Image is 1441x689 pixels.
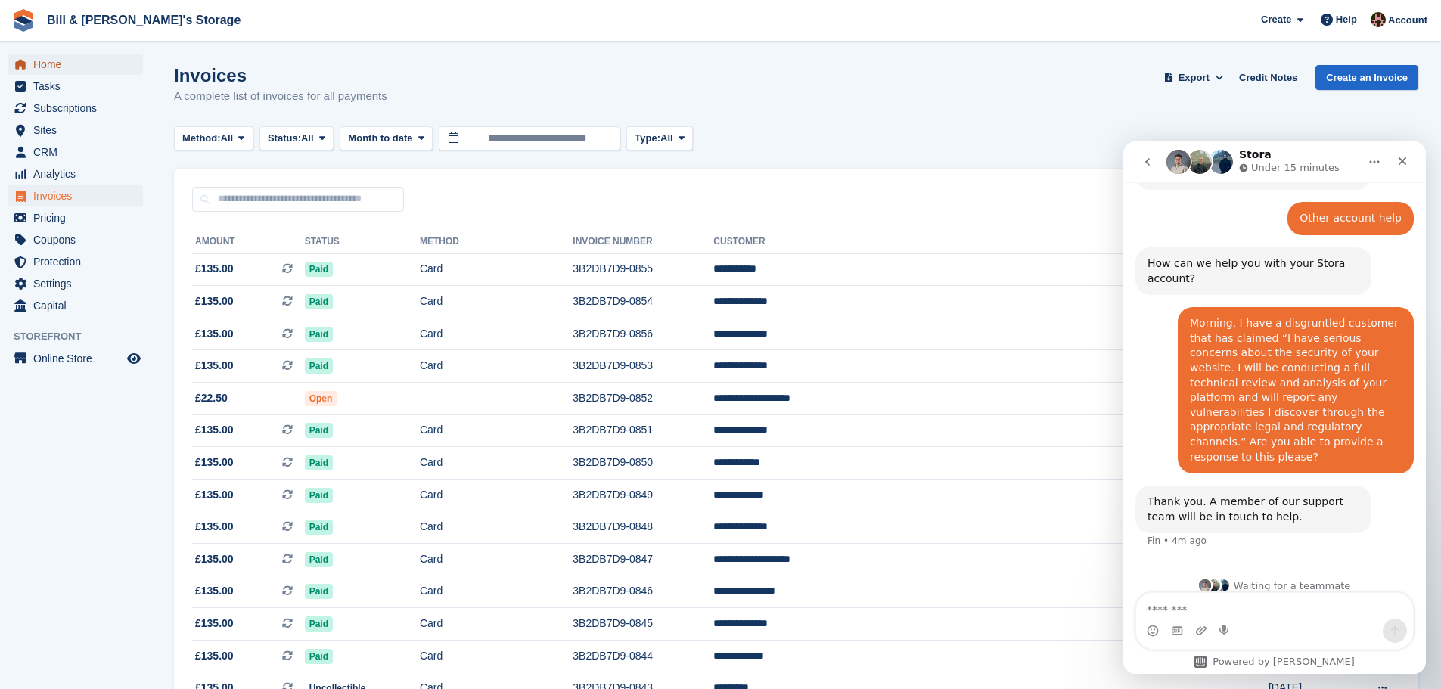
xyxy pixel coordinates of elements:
span: Analytics [33,163,124,185]
span: Pricing [33,207,124,228]
span: Subscriptions [33,98,124,119]
span: Paid [305,616,333,632]
span: Invoices [33,185,124,206]
span: Type: [635,131,660,146]
span: Protection [33,251,124,272]
span: £135.00 [195,583,234,599]
a: menu [8,98,143,119]
a: menu [8,229,143,250]
span: £135.00 [195,551,234,567]
a: Preview store [125,349,143,368]
span: £135.00 [195,616,234,632]
a: menu [8,273,143,294]
td: 3B2DB7D9-0850 [573,447,713,480]
span: £135.00 [195,261,234,277]
button: Status: All [259,126,334,151]
span: Paid [305,294,333,309]
span: Online Store [33,348,124,369]
td: Card [420,253,573,286]
span: Account [1388,13,1427,28]
span: £135.00 [195,422,234,438]
th: Status [305,230,420,254]
td: Card [420,544,573,576]
span: £22.50 [195,390,228,406]
span: All [660,131,673,146]
span: Paid [305,358,333,374]
span: CRM [33,141,124,163]
a: Credit Notes [1233,65,1303,90]
span: £135.00 [195,648,234,664]
span: Paid [305,488,333,503]
a: menu [8,54,143,75]
a: menu [8,119,143,141]
img: Jack Bottesch [1371,12,1386,27]
span: Open [305,391,337,406]
span: Storefront [14,329,151,344]
span: Sites [33,119,124,141]
td: Card [420,414,573,447]
span: £135.00 [195,455,234,470]
span: Paid [305,552,333,567]
span: Create [1261,12,1291,27]
span: Paid [305,262,333,277]
span: Tasks [33,76,124,97]
td: 3B2DB7D9-0854 [573,286,713,318]
span: Paid [305,520,333,535]
a: menu [8,163,143,185]
td: Card [420,286,573,318]
a: menu [8,185,143,206]
iframe: Intercom live chat [1123,141,1426,674]
span: £135.00 [195,487,234,503]
td: Card [420,318,573,350]
span: Home [33,54,124,75]
th: Customer [713,230,1210,254]
td: Card [420,576,573,608]
span: £135.00 [195,326,234,342]
td: Card [420,640,573,672]
td: 3B2DB7D9-0856 [573,318,713,350]
span: Method: [182,131,221,146]
td: Card [420,479,573,511]
th: Method [420,230,573,254]
span: Paid [305,423,333,438]
h1: Invoices [174,65,387,85]
td: Card [420,350,573,383]
a: menu [8,348,143,369]
span: £135.00 [195,293,234,309]
td: 3B2DB7D9-0847 [573,544,713,576]
img: stora-icon-8386f47178a22dfd0bd8f6a31ec36ba5ce8667c1dd55bd0f319d3a0aa187defe.svg [12,9,35,32]
a: menu [8,207,143,228]
span: All [301,131,314,146]
td: Card [420,447,573,480]
button: Export [1160,65,1227,90]
span: Paid [305,327,333,342]
span: £135.00 [195,519,234,535]
a: Create an Invoice [1315,65,1418,90]
button: Month to date [340,126,433,151]
td: 3B2DB7D9-0848 [573,511,713,544]
td: 3B2DB7D9-0855 [573,253,713,286]
a: menu [8,76,143,97]
span: Export [1179,70,1210,85]
span: Paid [305,649,333,664]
